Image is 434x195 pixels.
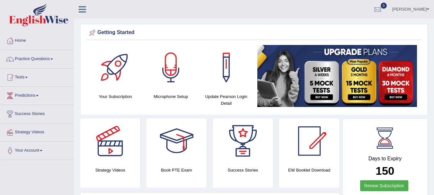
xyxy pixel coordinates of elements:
[91,93,140,100] h4: Your Subscription
[279,167,339,173] h4: EW Booklet Download
[0,50,74,66] a: Practice Questions
[381,3,387,9] span: 0
[0,68,74,84] a: Tests
[350,156,420,162] h4: Days to Expiry
[0,105,74,121] a: Success Stories
[146,167,206,173] h4: Book PTE Exam
[0,32,74,48] a: Home
[88,28,420,38] div: Getting Started
[0,87,74,103] a: Predictions
[202,93,251,107] h4: Update Pearson Login Detail
[376,164,394,177] b: 150
[0,123,74,139] a: Strategy Videos
[257,45,417,107] img: small5.jpg
[360,180,409,191] a: Renew Subscription
[0,142,74,158] a: Your Account
[80,167,140,173] h4: Strategy Videos
[146,93,196,100] h4: Microphone Setup
[213,167,273,173] h4: Success Stories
